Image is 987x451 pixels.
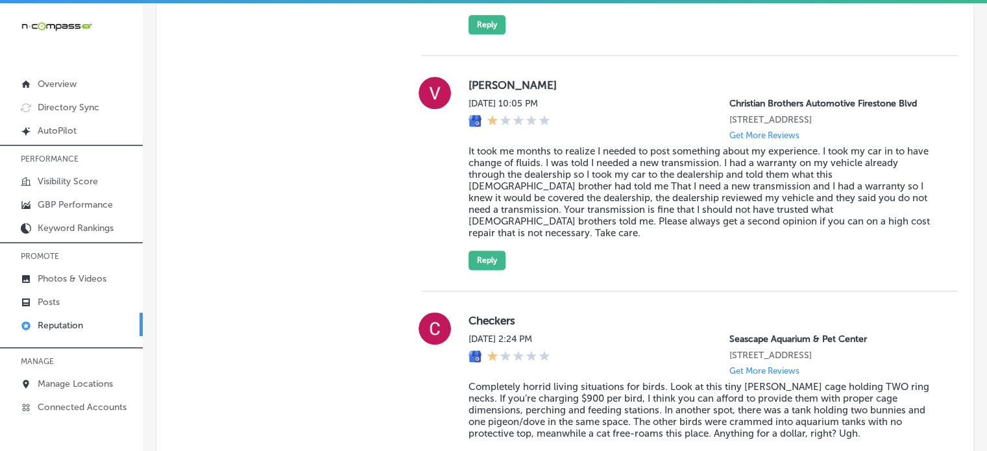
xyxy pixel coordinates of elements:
[469,145,937,239] blockquote: It took me months to realize I needed to post something about my experience. I took my car in to ...
[38,223,114,234] p: Keyword Rankings
[469,334,550,345] label: [DATE] 2:24 PM
[729,350,937,361] p: 2162 Gulf Gate Dr
[38,273,106,284] p: Photos & Videos
[729,366,799,376] p: Get More Reviews
[38,297,60,308] p: Posts
[469,250,506,270] button: Reply
[729,130,799,140] p: Get More Reviews
[729,114,937,125] p: 6179 Firestone Blvd
[38,79,77,90] p: Overview
[469,79,937,91] label: [PERSON_NAME]
[38,125,77,136] p: AutoPilot
[38,102,99,113] p: Directory Sync
[21,20,92,32] img: 660ab0bf-5cc7-4cb8-ba1c-48b5ae0f18e60NCTV_CLogo_TV_Black_-500x88.png
[38,320,83,331] p: Reputation
[38,176,98,187] p: Visibility Score
[729,98,937,109] p: Christian Brothers Automotive Firestone Blvd
[469,98,550,109] label: [DATE] 10:05 PM
[469,381,937,439] blockquote: Completely horrid living situations for birds. Look at this tiny [PERSON_NAME] cage holding TWO r...
[38,199,113,210] p: GBP Performance
[469,15,506,34] button: Reply
[38,378,113,389] p: Manage Locations
[469,314,937,327] label: Checkers
[487,350,550,364] div: 1 Star
[487,114,550,128] div: 1 Star
[729,334,937,345] p: Seascape Aquarium & Pet Center
[38,402,127,413] p: Connected Accounts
